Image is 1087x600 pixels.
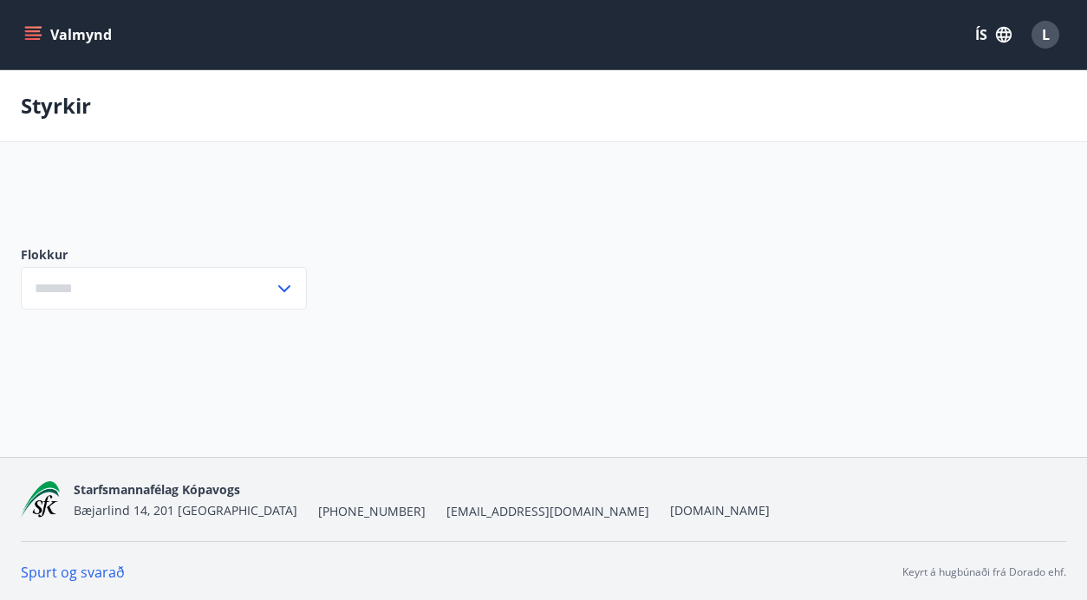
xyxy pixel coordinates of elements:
[21,91,91,121] p: Styrkir
[446,503,649,520] span: [EMAIL_ADDRESS][DOMAIN_NAME]
[21,19,119,50] button: menu
[74,502,297,518] span: Bæjarlind 14, 201 [GEOGRAPHIC_DATA]
[966,19,1021,50] button: ÍS
[1042,25,1050,44] span: L
[670,502,770,518] a: [DOMAIN_NAME]
[902,564,1066,580] p: Keyrt á hugbúnaði frá Dorado ehf.
[21,481,60,518] img: x5MjQkxwhnYn6YREZUTEa9Q4KsBUeQdWGts9Dj4O.png
[21,563,125,582] a: Spurt og svarað
[21,246,307,264] label: Flokkur
[1025,14,1066,55] button: L
[318,503,426,520] span: [PHONE_NUMBER]
[74,481,240,498] span: Starfsmannafélag Kópavogs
